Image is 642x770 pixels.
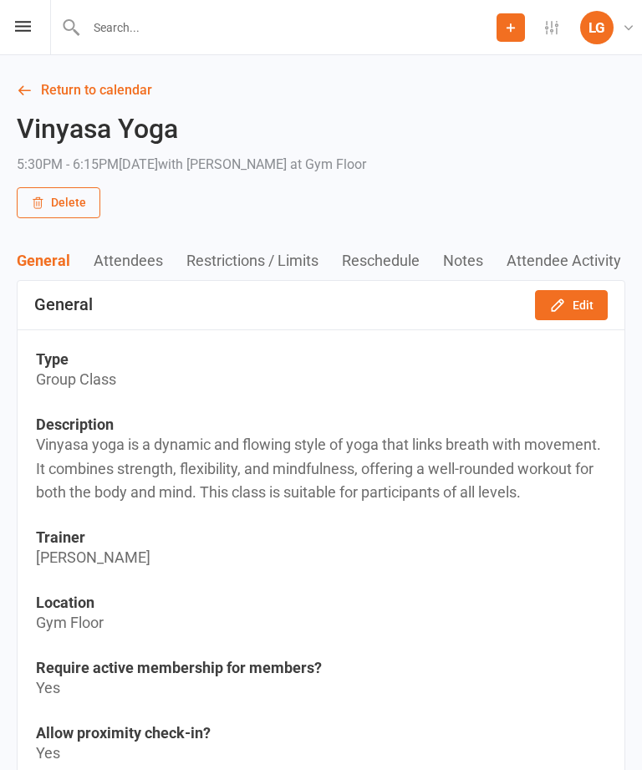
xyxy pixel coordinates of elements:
button: Reschedule [342,252,443,269]
button: General [17,252,94,269]
td: Group Class [36,368,606,392]
td: Trainer [36,528,606,546]
td: Location [36,594,606,611]
button: Notes [443,252,507,269]
input: Search... [81,16,497,39]
td: Allow proximity check-in? [36,724,606,742]
div: LG [580,11,614,44]
span: at Gym Floor [290,156,366,172]
td: [PERSON_NAME] [36,546,606,570]
button: Attendees [94,252,186,269]
a: Return to calendar [17,79,625,102]
td: Yes [36,676,606,701]
span: with [PERSON_NAME] [158,156,287,172]
td: Gym Floor [36,611,606,635]
td: Description [36,416,606,433]
button: Edit [535,290,608,320]
h2: Vinyasa Yoga [17,115,366,144]
button: Restrictions / Limits [186,252,342,269]
td: Yes [36,742,606,766]
div: General [34,295,93,314]
td: Type [36,350,606,368]
td: Require active membership for members? [36,659,606,676]
td: Vinyasa yoga is a dynamic and flowing style of yoga that links breath with movement. It combines ... [36,433,606,505]
div: 5:30PM - 6:15PM[DATE] [17,153,366,176]
button: Delete [17,187,100,217]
